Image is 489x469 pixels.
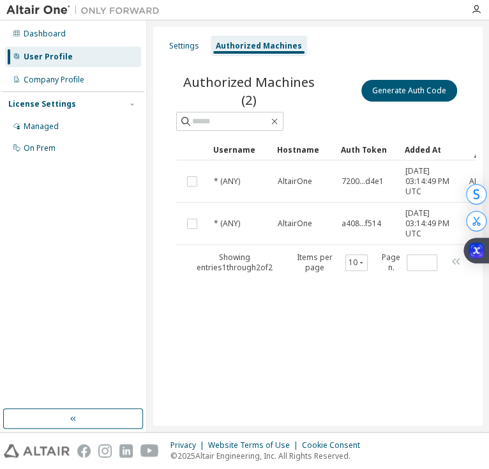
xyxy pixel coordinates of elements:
[341,139,395,160] div: Auth Token
[278,219,312,229] span: AltairOne
[361,80,457,102] button: Generate Auth Code
[288,252,368,273] span: Items per page
[119,444,133,457] img: linkedin.svg
[278,176,312,187] span: AltairOne
[176,73,322,109] span: Authorized Machines (2)
[8,99,76,109] div: License Settings
[302,440,368,450] div: Cookie Consent
[379,252,437,273] span: Page n.
[208,440,302,450] div: Website Terms of Use
[170,440,208,450] div: Privacy
[342,176,384,187] span: 7200...d4e1
[169,41,199,51] div: Settings
[6,4,166,17] img: Altair One
[405,139,458,160] div: Added At
[405,166,458,197] span: [DATE] 03:14:49 PM UTC
[170,450,368,461] p: © 2025 Altair Engineering, Inc. All Rights Reserved.
[4,444,70,457] img: altair_logo.svg
[24,143,56,153] div: On Prem
[214,176,240,187] span: * (ANY)
[98,444,112,457] img: instagram.svg
[349,258,365,268] button: 10
[140,444,159,457] img: youtube.svg
[214,219,240,229] span: * (ANY)
[405,208,458,239] span: [DATE] 03:14:49 PM UTC
[24,29,66,39] div: Dashboard
[24,75,84,85] div: Company Profile
[342,219,381,229] span: a408...f514
[277,139,331,160] div: Hostname
[216,41,302,51] div: Authorized Machines
[24,52,73,62] div: User Profile
[77,444,91,457] img: facebook.svg
[24,121,59,132] div: Managed
[197,252,273,273] span: Showing entries 1 through 2 of 2
[213,139,267,160] div: Username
